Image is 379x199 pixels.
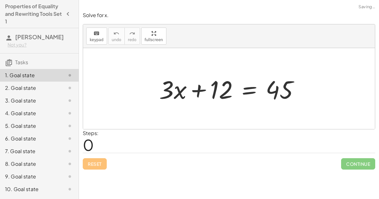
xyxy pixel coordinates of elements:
[66,173,74,180] i: Task not started.
[5,173,56,180] div: 9. Goal state
[93,30,99,37] i: keyboard
[66,84,74,92] i: Task not started.
[66,185,74,193] i: Task not started.
[5,185,56,193] div: 10. Goal state
[5,3,62,25] h4: Properties of Equality and Rewriting Tools Set 1
[83,12,375,19] p: Solve for x.
[145,38,163,42] span: fullscreen
[5,84,56,92] div: 2. Goal state
[358,4,375,10] span: Saving…
[66,122,74,130] i: Task not started.
[128,38,136,42] span: redo
[66,97,74,104] i: Task not started.
[5,135,56,142] div: 6. Goal state
[66,135,74,142] i: Task not started.
[5,72,56,79] div: 1. Goal state
[5,160,56,168] div: 8. Goal state
[112,38,121,42] span: undo
[129,30,135,37] i: redo
[141,28,166,45] button: fullscreen
[113,30,119,37] i: undo
[5,97,56,104] div: 3. Goal state
[66,109,74,117] i: Task not started.
[8,42,74,48] div: Not you?
[86,28,107,45] button: keyboardkeypad
[5,109,56,117] div: 4. Goal state
[124,28,140,45] button: redoredo
[66,160,74,168] i: Task not started.
[83,135,94,154] span: 0
[66,147,74,155] i: Task not started.
[15,59,28,65] span: Tasks
[108,28,125,45] button: undoundo
[66,72,74,79] i: Task not started.
[83,130,99,136] label: Steps:
[90,38,104,42] span: keypad
[15,33,64,40] span: [PERSON_NAME]
[5,147,56,155] div: 7. Goal state
[5,122,56,130] div: 5. Goal state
